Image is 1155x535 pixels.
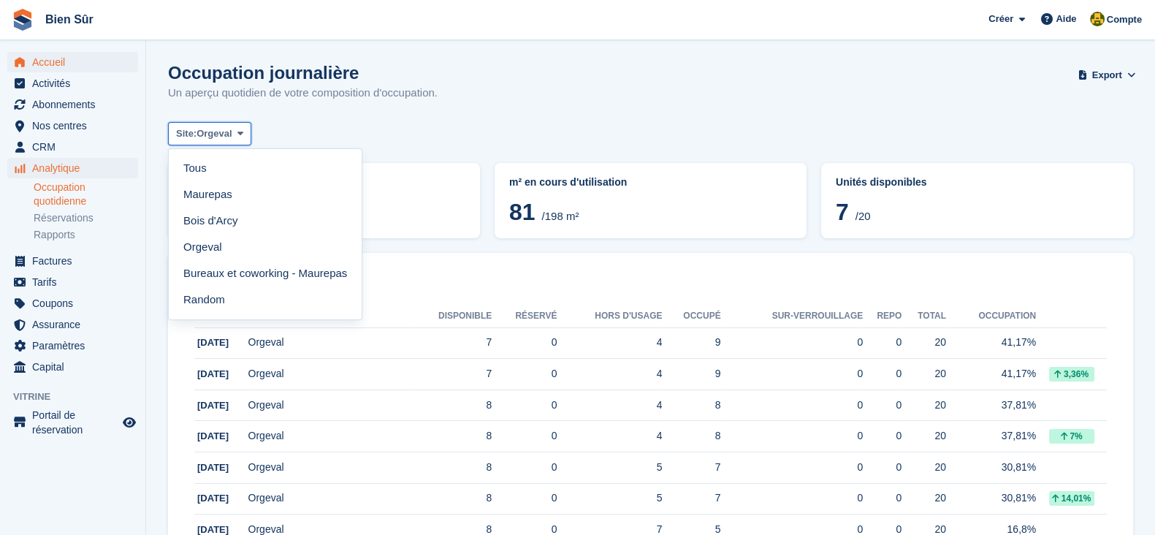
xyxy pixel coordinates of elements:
[836,199,849,225] span: 7
[721,490,864,506] div: 0
[175,181,356,208] a: Maurepas
[197,493,229,504] span: [DATE]
[176,126,197,141] span: Site:
[863,460,901,475] div: 0
[7,137,138,157] a: menu
[248,421,408,452] td: Orgeval
[175,234,356,260] a: Orgeval
[7,335,138,356] a: menu
[32,357,120,377] span: Capital
[168,122,251,146] button: Site: Orgeval
[946,452,1036,484] td: 30,81%
[197,337,229,348] span: [DATE]
[7,251,138,271] a: menu
[408,390,492,421] td: 8
[408,483,492,515] td: 8
[1049,429,1094,444] div: 7%
[32,115,120,136] span: Nos centres
[168,85,438,102] p: Un aperçu quotidien de votre composition d'occupation.
[175,260,356,287] a: Bureaux et coworking - Maurepas
[7,115,138,136] a: menu
[662,366,720,382] div: 9
[492,483,557,515] td: 0
[863,490,901,506] div: 0
[197,126,232,141] span: Orgeval
[1092,68,1122,83] span: Export
[901,327,946,359] td: 20
[901,452,946,484] td: 20
[662,398,720,413] div: 8
[662,460,720,475] div: 7
[32,52,120,72] span: Accueil
[175,155,356,181] a: Tous
[946,421,1036,452] td: 37,81%
[408,327,492,359] td: 7
[662,490,720,506] div: 7
[197,400,229,411] span: [DATE]
[557,359,662,390] td: 4
[32,137,120,157] span: CRM
[557,421,662,452] td: 4
[248,390,408,421] td: Orgeval
[7,272,138,292] a: menu
[7,94,138,115] a: menu
[248,483,408,515] td: Orgeval
[836,175,1118,190] abbr: Pourcentage actuel d'unités occupées ou Sur-verrouillage
[863,305,901,328] th: Repo
[946,483,1036,515] td: 30,81%
[32,408,120,437] span: Portail de réservation
[492,421,557,452] td: 0
[557,305,662,328] th: Hors d'usage
[1056,12,1076,26] span: Aide
[492,390,557,421] td: 0
[863,366,901,382] div: 0
[721,366,864,382] div: 0
[248,327,408,359] td: Orgeval
[863,428,901,444] div: 0
[121,414,138,431] a: Boutique d'aperçu
[662,335,720,350] div: 9
[863,398,901,413] div: 0
[557,483,662,515] td: 5
[197,524,229,535] span: [DATE]
[1049,367,1094,382] div: 3,36%
[32,293,120,314] span: Coupons
[7,73,138,94] a: menu
[1090,12,1105,26] img: Fatima Kelaaoui
[7,52,138,72] a: menu
[7,357,138,377] a: menu
[662,305,720,328] th: Occupé
[7,293,138,314] a: menu
[492,452,557,484] td: 0
[34,181,138,208] a: Occupation quotidienne
[509,175,792,190] abbr: Répartition actuelle des %{unit} occupés
[492,359,557,390] td: 0
[721,335,864,350] div: 0
[34,228,138,242] a: Rapports
[32,73,120,94] span: Activités
[721,428,864,444] div: 0
[32,314,120,335] span: Assurance
[836,176,926,188] span: Unités disponibles
[946,305,1036,328] th: Occupation
[557,327,662,359] td: 4
[32,251,120,271] span: Factures
[557,452,662,484] td: 5
[34,211,138,225] a: Réservations
[194,279,1107,296] h2: Historique d'occupation
[509,199,535,225] span: 81
[32,94,120,115] span: Abonnements
[863,335,901,350] div: 0
[492,327,557,359] td: 0
[901,305,946,328] th: Total
[901,421,946,452] td: 20
[12,9,34,31] img: stora-icon-8386f47178a22dfd0bd8f6a31ec36ba5ce8667c1dd55bd0f319d3a0aa187defe.svg
[7,408,138,437] a: menu
[408,305,492,328] th: Disponible
[855,210,871,222] span: /20
[721,398,864,413] div: 0
[946,390,1036,421] td: 37,81%
[32,272,120,292] span: Tarifs
[7,158,138,178] a: menu
[408,452,492,484] td: 8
